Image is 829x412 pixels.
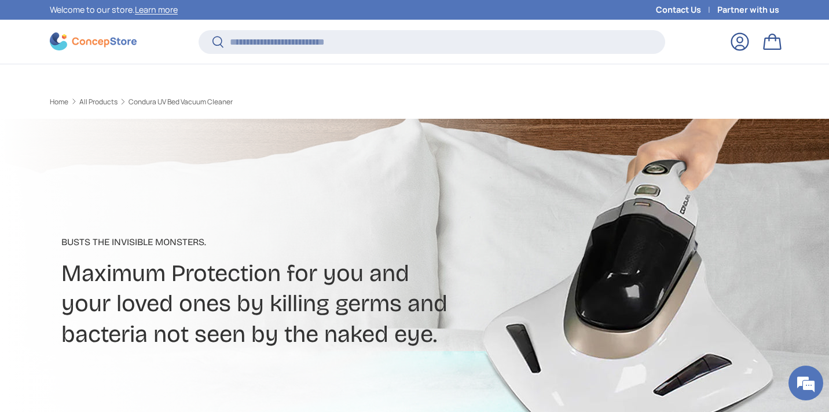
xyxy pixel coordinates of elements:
[717,3,779,16] a: Partner with us
[50,3,178,16] p: Welcome to our store.
[79,99,118,105] a: All Products
[50,32,137,50] img: ConcepStore
[129,99,233,105] a: Condura UV Bed Vacuum Cleaner
[135,4,178,15] a: Learn more
[61,235,506,249] p: Busts The Invisible Monsters​.
[50,97,436,107] nav: Breadcrumbs
[656,3,717,16] a: Contact Us
[50,99,68,105] a: Home
[61,258,506,350] h2: Maximum Protection for you and your loved ones by killing germs and bacteria not seen by the nake...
